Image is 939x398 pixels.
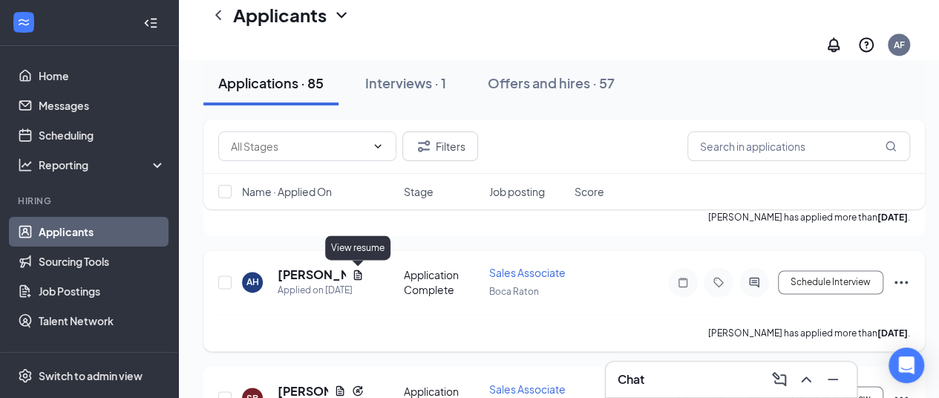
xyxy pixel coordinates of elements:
span: Stage [404,184,433,199]
span: Sales Associate [489,266,566,279]
svg: Note [674,276,692,288]
svg: ChevronUp [797,371,815,388]
svg: Tag [710,276,727,288]
svg: ActiveChat [745,276,763,288]
a: Home [39,61,166,91]
a: Scheduling [39,120,166,150]
svg: ChevronLeft [209,6,227,24]
a: Applicants [39,217,166,247]
a: Job Postings [39,276,166,306]
svg: ChevronDown [372,140,384,152]
h5: [PERSON_NAME] [278,267,346,283]
div: Application Complete [404,267,480,297]
div: Team Management [18,350,163,363]
svg: ComposeMessage [770,371,788,388]
svg: Minimize [824,371,842,388]
div: Open Intercom Messenger [889,348,924,383]
span: Sales Associate [489,382,566,395]
h3: Chat [618,371,644,388]
a: Sourcing Tools [39,247,166,276]
div: AF [894,39,905,51]
svg: MagnifyingGlass [885,140,897,152]
button: Filter Filters [402,131,478,161]
span: Score [575,184,604,199]
svg: Document [334,385,346,397]
svg: Settings [18,368,33,383]
a: Talent Network [39,306,166,336]
div: AH [246,275,259,288]
div: Interviews · 1 [365,74,446,92]
div: Switch to admin view [39,368,143,383]
span: Name · Applied On [242,184,332,199]
button: ChevronUp [794,368,818,391]
svg: QuestionInfo [857,36,875,53]
span: Boca Raton [489,286,539,297]
svg: Document [352,269,364,281]
p: [PERSON_NAME] has applied more than . [708,327,910,339]
svg: Reapply [352,385,364,397]
h1: Applicants [233,2,327,27]
button: Minimize [821,368,845,391]
svg: ChevronDown [333,6,350,24]
svg: Collapse [143,16,158,30]
span: Job posting [489,184,545,199]
svg: Notifications [825,36,843,53]
input: All Stages [231,138,366,154]
div: Applied on [DATE] [278,283,364,298]
div: Hiring [18,195,163,207]
b: [DATE] [877,327,908,339]
button: Schedule Interview [778,270,883,294]
svg: WorkstreamLogo [16,15,31,30]
svg: Filter [415,137,433,155]
input: Search in applications [687,131,910,161]
div: View resume [325,235,390,260]
svg: Ellipses [892,273,910,291]
svg: Analysis [18,157,33,172]
div: Offers and hires · 57 [488,74,615,92]
div: Applications · 85 [218,74,324,92]
button: ComposeMessage [768,368,791,391]
a: Messages [39,91,166,120]
div: Reporting [39,157,166,172]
